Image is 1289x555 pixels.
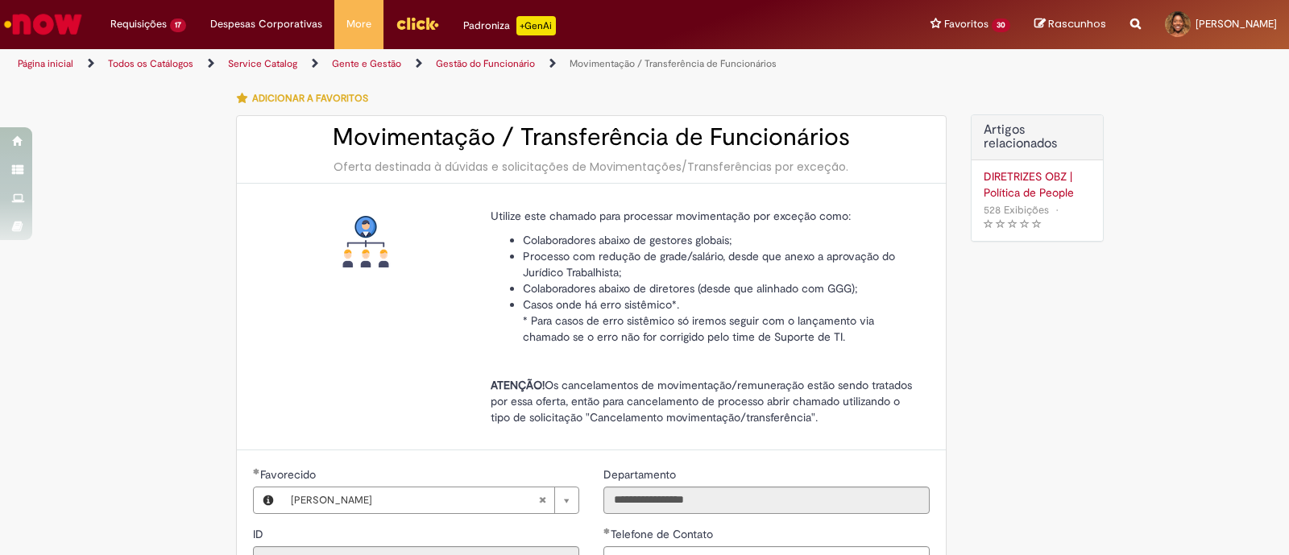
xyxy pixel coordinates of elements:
[396,11,439,35] img: click_logo_yellow_360x200.png
[523,281,858,296] span: Colaboradores abaixo de diretores (desde que alinhado com GGG);
[2,8,85,40] img: ServiceNow
[523,297,679,312] span: Casos onde há erro sistêmico*.
[516,16,556,35] p: +GenAi
[944,16,989,32] span: Favoritos
[108,57,193,70] a: Todos os Catálogos
[523,249,895,280] span: Processo com redução de grade/salário, desde que anexo a aprovação do Jurídico Trabalhista;
[236,81,377,115] button: Adicionar a Favoritos
[436,57,535,70] a: Gestão do Funcionário
[530,487,554,513] abbr: Limpar campo Favorecido
[252,92,368,105] span: Adicionar a Favoritos
[253,124,930,151] h2: Movimentação / Transferência de Funcionários
[992,19,1010,32] span: 30
[283,487,578,513] a: [PERSON_NAME]Limpar campo Favorecido
[346,16,371,32] span: More
[984,203,1049,217] span: 528 Exibições
[463,16,556,35] div: Padroniza
[253,526,267,542] label: Somente leitura - ID
[170,19,186,32] span: 17
[254,487,283,513] button: Favorecido, Visualizar este registro Paula Carolina Ferreira Soares
[570,57,777,70] a: Movimentação / Transferência de Funcionários
[253,468,260,474] span: Obrigatório Preenchido
[1034,17,1106,32] a: Rascunhos
[332,57,401,70] a: Gente e Gestão
[210,16,322,32] span: Despesas Corporativas
[12,49,848,79] ul: Trilhas de página
[603,487,930,514] input: Departamento
[110,16,167,32] span: Requisições
[603,467,679,482] span: Somente leitura - Departamento
[1048,16,1106,31] span: Rascunhos
[523,233,732,247] span: Colaboradores abaixo de gestores globais;
[491,209,851,223] span: Utilize este chamado para processar movimentação por exceção como:
[291,487,538,513] span: [PERSON_NAME]
[491,378,912,425] span: Os cancelamentos de movimentação/remuneração estão sendo tratados por essa oferta, então para can...
[228,57,297,70] a: Service Catalog
[340,216,392,267] img: Movimentação / Transferência de Funcionários
[18,57,73,70] a: Página inicial
[611,527,716,541] span: Telefone de Contato
[1052,199,1062,221] span: •
[260,467,319,482] span: Necessários - Favorecido
[253,527,267,541] span: Somente leitura - ID
[603,528,611,534] span: Obrigatório Preenchido
[491,378,545,392] strong: ATENÇÃO!
[984,123,1091,151] h3: Artigos relacionados
[603,466,679,483] label: Somente leitura - Departamento
[984,168,1091,201] a: DIRETRIZES OBZ | Política de People
[523,313,874,344] span: * Para casos de erro sistêmico só iremos seguir com o lançamento via chamado se o erro não for co...
[1196,17,1277,31] span: [PERSON_NAME]
[253,159,930,175] div: Oferta destinada à dúvidas e solicitações de Movimentações/Transferências por exceção.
